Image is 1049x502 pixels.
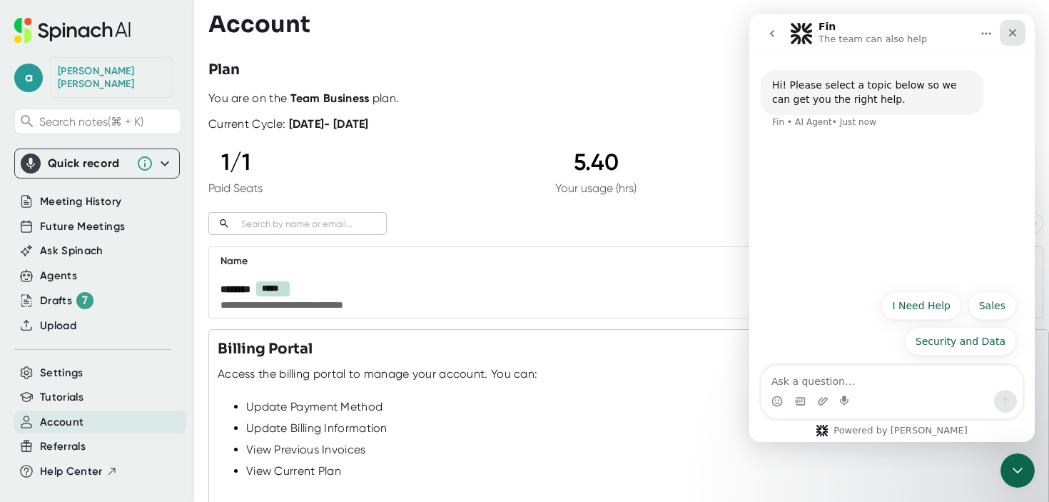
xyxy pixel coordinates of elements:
[40,268,77,284] button: Agents
[40,365,83,381] button: Settings
[40,438,86,455] button: Referrals
[39,115,177,129] span: Search notes (⌘ + K)
[290,91,370,105] b: Team Business
[218,338,313,360] h3: Billing Portal
[58,65,165,90] div: Ana Vega
[40,414,83,431] button: Account
[246,464,1040,478] div: View Current Plan
[208,117,369,131] div: Current Cycle:
[208,11,310,38] h3: Account
[40,463,103,480] span: Help Center
[40,389,83,406] button: Tutorials
[289,117,369,131] b: [DATE] - [DATE]
[208,59,240,81] h3: Plan
[246,421,1040,436] div: Update Billing Information
[40,292,93,309] div: Drafts
[48,156,129,171] div: Quick record
[246,400,1040,414] div: Update Payment Method
[21,149,173,178] div: Quick record
[40,243,103,259] button: Ask Spinach
[40,194,121,210] button: Meeting History
[40,318,76,334] button: Upload
[40,292,93,309] button: Drafts 7
[40,219,125,235] button: Future Meetings
[208,181,263,195] div: Paid Seats
[555,149,637,176] div: 5.40
[40,463,118,480] button: Help Center
[749,14,1035,442] iframe: Intercom live chat
[218,367,537,381] div: Access the billing portal to manage your account. You can:
[208,91,1043,106] div: You are on the plan.
[1000,453,1035,488] iframe: Intercom live chat
[246,443,1040,457] div: View Previous Invoices
[14,64,43,92] span: a
[221,253,891,270] div: Name
[76,292,93,309] div: 7
[235,216,387,232] input: Search by name or email...
[208,149,263,176] div: 1 / 1
[555,181,637,195] div: Your usage (hrs)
